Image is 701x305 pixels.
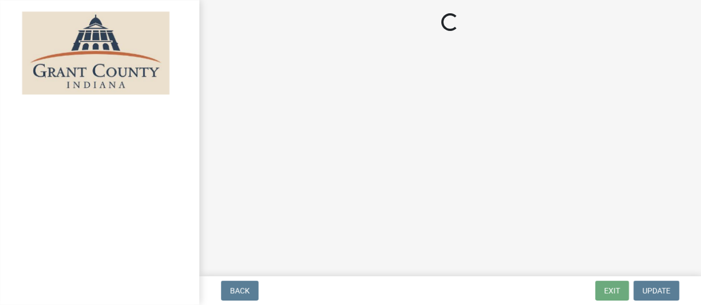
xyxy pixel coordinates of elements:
button: Update [633,281,679,301]
img: Grant County, Indiana [22,12,169,94]
button: Back [221,281,259,301]
button: Exit [595,281,629,301]
span: Update [642,286,671,295]
span: Back [230,286,250,295]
